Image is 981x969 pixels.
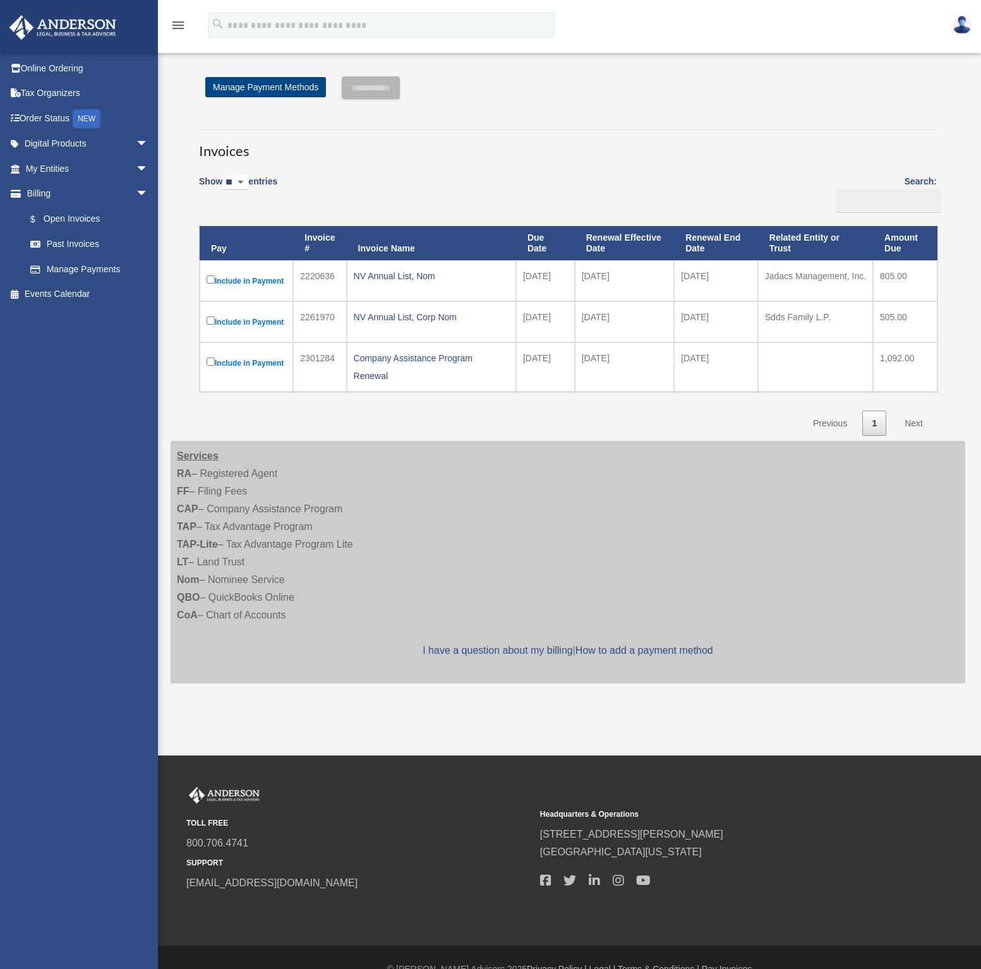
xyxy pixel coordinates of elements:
td: [DATE] [674,301,758,342]
a: 1 [862,411,886,436]
label: Include in Payment [207,314,286,330]
span: arrow_drop_down [136,181,161,207]
th: Related Entity or Trust: activate to sort column ascending [758,226,873,260]
a: Tax Organizers [9,81,167,106]
span: arrow_drop_down [136,156,161,182]
label: Search: [831,174,937,213]
td: [DATE] [516,342,575,392]
select: Showentries [222,176,248,190]
small: TOLL FREE [186,817,531,830]
a: Past Invoices [18,232,161,257]
a: Digital Productsarrow_drop_down [9,131,167,157]
a: Next [895,411,932,436]
label: Include in Payment [207,273,286,289]
td: [DATE] [575,301,674,342]
th: Invoice #: activate to sort column ascending [293,226,346,260]
td: [DATE] [516,301,575,342]
td: [DATE] [674,260,758,301]
i: search [211,17,225,31]
input: Include in Payment [207,358,215,366]
a: [STREET_ADDRESS][PERSON_NAME] [540,829,723,840]
i: menu [171,18,186,33]
a: 800.706.4741 [186,838,248,848]
div: NV Annual List, Nom [354,267,509,285]
img: Anderson Advisors Platinum Portal [186,787,262,803]
td: [DATE] [575,342,674,392]
div: Company Assistance Program Renewal [354,349,509,385]
a: [EMAIL_ADDRESS][DOMAIN_NAME] [186,877,358,888]
strong: RA [177,468,191,479]
th: Pay: activate to sort column descending [200,226,293,260]
a: I have a question about my billing [423,645,572,656]
th: Renewal End Date: activate to sort column ascending [674,226,758,260]
strong: CAP [177,503,198,514]
a: Manage Payment Methods [205,77,326,97]
div: NEW [73,109,100,128]
strong: TAP-Lite [177,539,218,550]
a: My Entitiesarrow_drop_down [9,156,167,181]
td: 2261970 [293,301,346,342]
strong: Nom [177,574,200,585]
a: Billingarrow_drop_down [9,181,161,207]
a: Order StatusNEW [9,105,167,131]
strong: Services [177,450,219,461]
small: Headquarters & Operations [540,808,885,821]
span: $ [37,212,44,227]
span: arrow_drop_down [136,131,161,157]
a: menu [171,22,186,33]
label: Include in Payment [207,355,286,371]
input: Include in Payment [207,275,215,284]
th: Due Date: activate to sort column ascending [516,226,575,260]
h3: Invoices [199,129,937,161]
strong: LT [177,557,188,567]
strong: CoA [177,610,198,620]
img: User Pic [953,16,972,34]
td: [DATE] [674,342,758,392]
td: Sdds Family L.P. [758,301,873,342]
a: Manage Payments [18,256,161,282]
a: Previous [803,411,857,436]
a: Online Ordering [9,56,167,81]
strong: QBO [177,592,200,603]
input: Search: [836,189,941,213]
a: Events Calendar [9,282,167,307]
img: Anderson Advisors Platinum Portal [6,15,120,40]
td: 2220636 [293,260,346,301]
td: [DATE] [575,260,674,301]
small: SUPPORT [186,857,531,870]
a: $Open Invoices [18,206,155,232]
a: [GEOGRAPHIC_DATA][US_STATE] [540,846,702,857]
th: Renewal Effective Date: activate to sort column ascending [575,226,674,260]
td: 2301284 [293,342,346,392]
td: Jadacs Management, Inc. [758,260,873,301]
p: | [177,642,959,659]
div: NV Annual List, Corp Nom [354,308,509,326]
th: Amount Due: activate to sort column ascending [873,226,937,260]
a: How to add a payment method [575,645,713,656]
td: 505.00 [873,301,937,342]
td: 1,092.00 [873,342,937,392]
strong: TAP [177,521,196,532]
input: Include in Payment [207,316,215,325]
strong: FF [177,486,190,497]
th: Invoice Name: activate to sort column ascending [347,226,516,260]
label: Show entries [199,174,277,203]
div: – Registered Agent – Filing Fees – Company Assistance Program – Tax Advantage Program – Tax Advan... [171,441,965,683]
td: 805.00 [873,260,937,301]
td: [DATE] [516,260,575,301]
